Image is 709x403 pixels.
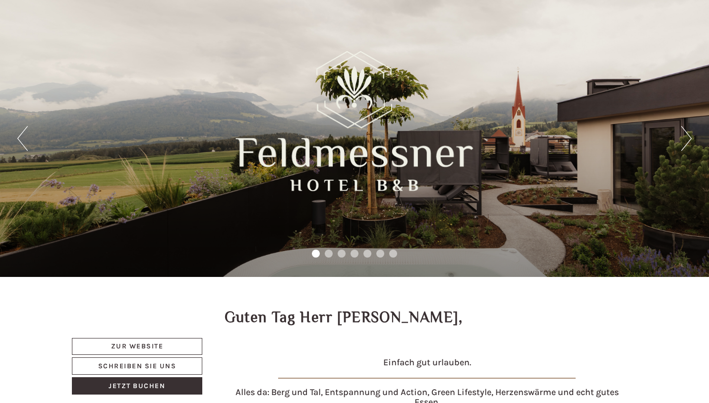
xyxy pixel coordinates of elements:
a: Zur Website [72,338,202,355]
button: Previous [17,126,28,151]
h4: Einfach gut urlauben. [232,358,623,368]
a: Schreiben Sie uns [72,357,202,375]
img: image [278,378,576,379]
a: Jetzt buchen [72,377,202,395]
h1: Guten Tag Herr [PERSON_NAME], [225,309,463,326]
button: Next [681,126,692,151]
